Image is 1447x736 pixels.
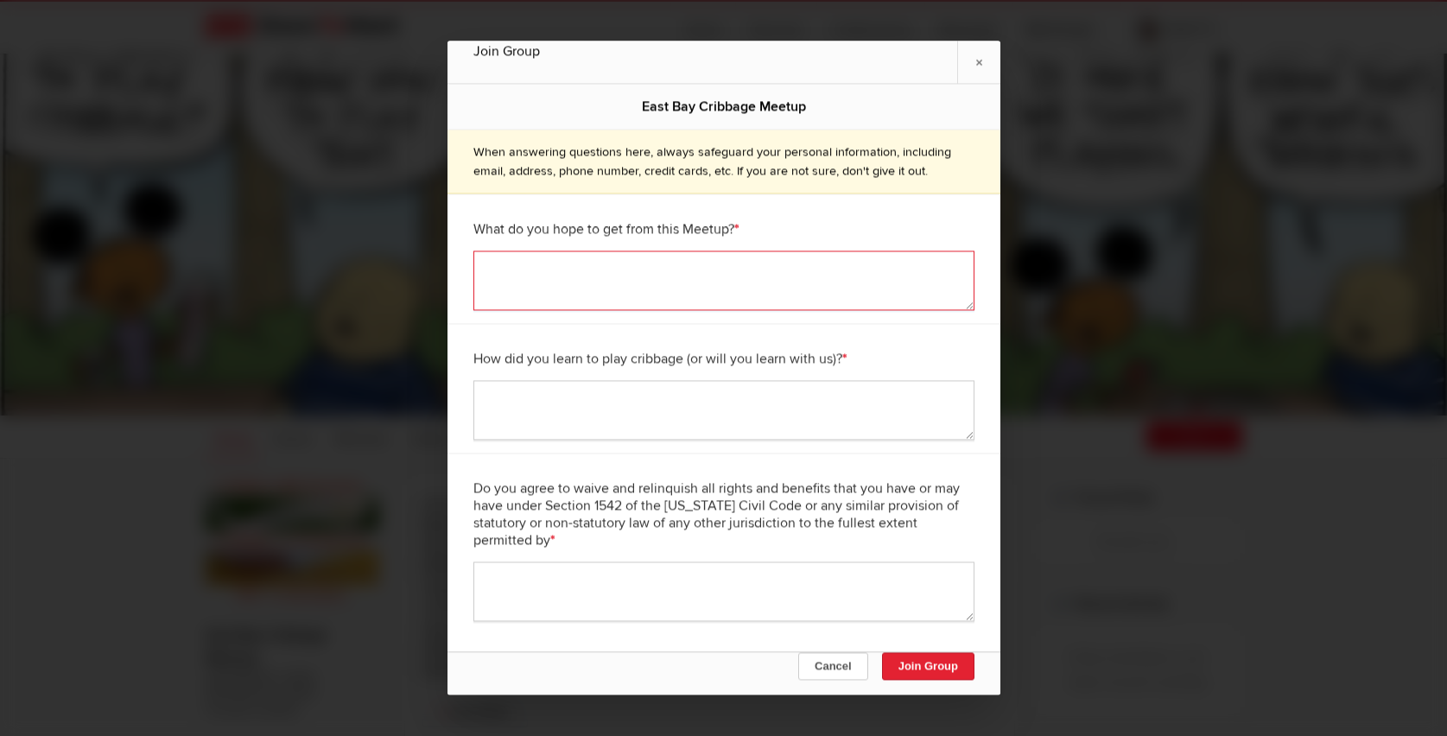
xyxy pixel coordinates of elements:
[473,143,974,180] p: When answering questions here, always safeguard your personal information, including email, addre...
[473,467,974,562] div: Do you agree to waive and relinquish all rights and benefits that you have or may have under Sect...
[642,98,806,115] b: East Bay Cribbage Meetup
[473,338,974,381] div: How did you learn to play cribbage (or will you learn with us)?
[798,653,868,681] button: Cancel
[881,653,974,681] button: Join Group
[473,208,974,251] div: What do you hope to get from this Meetup?
[957,41,1000,83] a: ×
[473,41,974,61] div: Join Group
